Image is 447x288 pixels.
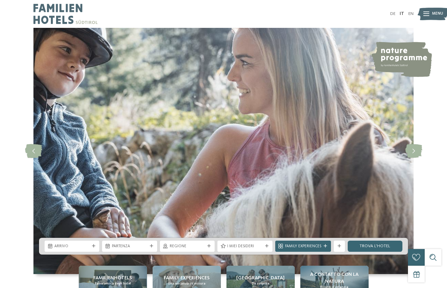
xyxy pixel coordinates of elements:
[400,11,404,16] a: IT
[371,42,432,77] img: nature programme by Familienhotels Südtirol
[390,11,395,16] a: DE
[236,274,285,281] span: [GEOGRAPHIC_DATA]
[170,244,205,249] span: Regione
[168,281,206,286] span: Una vacanza su misura
[112,244,147,249] span: Partenza
[303,271,366,285] span: A contatto con la natura
[408,11,414,16] a: EN
[285,244,321,249] span: Family Experiences
[54,244,90,249] span: Arrivo
[95,281,131,286] span: Panoramica degli hotel
[227,244,262,249] span: I miei desideri
[252,281,269,286] span: Da scoprire
[33,28,414,274] img: Family hotel Alto Adige: the happy family places!
[164,274,210,281] span: Family experiences
[93,274,132,281] span: Familienhotels
[348,241,402,252] a: trova l’hotel
[432,11,443,17] span: Menu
